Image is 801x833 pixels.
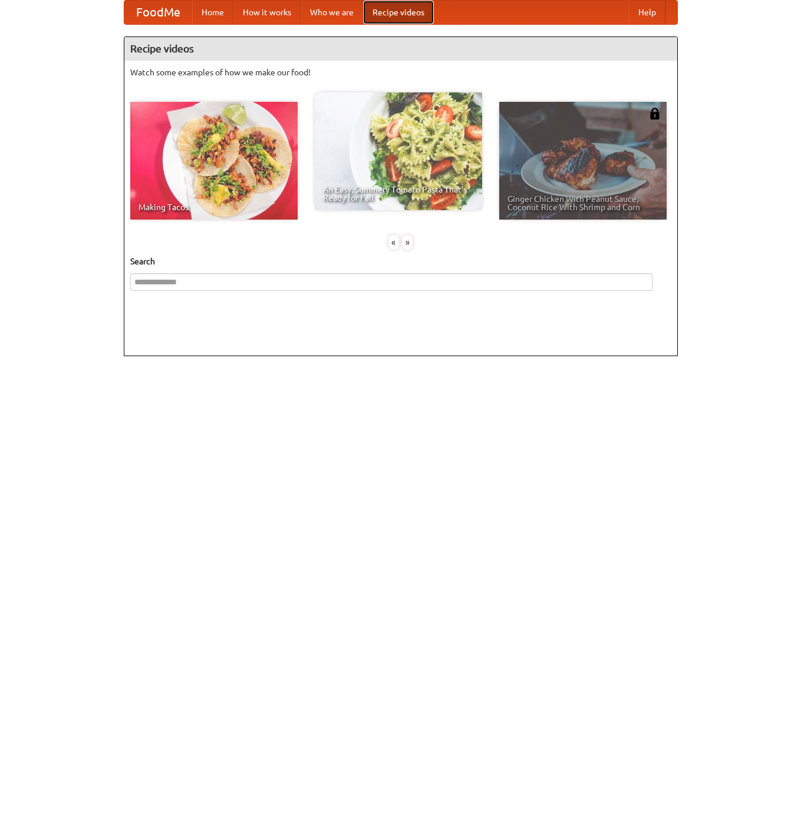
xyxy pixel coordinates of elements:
a: Help [629,1,665,24]
a: Making Tacos [130,102,298,220]
span: An Easy, Summery Tomato Pasta That's Ready for Fall [323,185,474,202]
a: FoodMe [124,1,192,24]
a: Recipe videos [363,1,434,24]
a: Who we are [301,1,363,24]
p: Watch some examples of how we make our food! [130,67,671,78]
h5: Search [130,255,671,267]
a: Home [192,1,233,24]
div: » [402,235,413,250]
span: Making Tacos [139,203,289,211]
a: An Easy, Summery Tomato Pasta That's Ready for Fall [315,92,482,210]
div: « [388,235,399,250]
a: How it works [233,1,301,24]
h4: Recipe videos [124,37,677,61]
img: 483408.png [649,108,661,120]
